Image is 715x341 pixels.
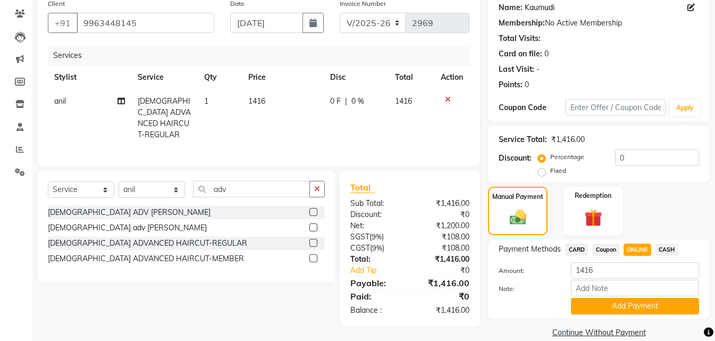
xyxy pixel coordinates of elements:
[410,254,477,265] div: ₹1,416.00
[499,33,541,44] div: Total Visits:
[372,244,382,252] span: 9%
[372,232,382,241] span: 9%
[550,152,584,162] label: Percentage
[242,65,324,89] th: Price
[499,48,542,60] div: Card on file:
[395,96,412,106] span: 1416
[410,243,477,254] div: ₹108.00
[504,208,532,227] img: _cash.svg
[48,253,244,264] div: [DEMOGRAPHIC_DATA] ADVANCED HAIRCUT-MEMBER
[389,65,434,89] th: Total
[655,244,678,256] span: CASH
[342,305,410,316] div: Balance :
[342,265,422,276] a: Add Tip
[54,96,66,106] span: anil
[579,207,608,229] img: _gift.svg
[571,280,699,296] input: Add Note
[410,305,477,316] div: ₹1,416.00
[131,65,198,89] th: Service
[342,220,410,231] div: Net:
[499,18,545,29] div: Membership:
[624,244,651,256] span: ONLINE
[351,96,364,107] span: 0 %
[566,99,666,116] input: Enter Offer / Coupon Code
[204,96,208,106] span: 1
[421,265,477,276] div: ₹0
[350,182,375,193] span: Total
[330,96,341,107] span: 0 F
[342,277,410,289] div: Payable:
[491,284,563,294] label: Note:
[499,64,534,75] div: Last Visit:
[248,96,265,106] span: 1416
[324,65,389,89] th: Disc
[410,198,477,209] div: ₹1,416.00
[48,238,247,249] div: [DEMOGRAPHIC_DATA] ADVANCED HAIRCUT-REGULAR
[342,198,410,209] div: Sub Total:
[499,244,561,255] span: Payment Methods
[410,220,477,231] div: ₹1,200.00
[499,79,523,90] div: Points:
[571,298,699,314] button: Add Payment
[345,96,347,107] span: |
[571,262,699,279] input: Amount
[499,2,523,13] div: Name:
[48,65,131,89] th: Stylist
[410,277,477,289] div: ₹1,416.00
[410,231,477,243] div: ₹108.00
[491,266,563,276] label: Amount:
[499,18,699,29] div: No Active Membership
[499,102,566,113] div: Coupon Code
[342,254,410,265] div: Total:
[525,79,529,90] div: 0
[525,2,554,13] a: Kaumudi
[48,13,78,33] button: +91
[350,232,369,242] span: SGST
[490,327,708,338] a: Continue Without Payment
[492,192,543,202] label: Manual Payment
[536,64,540,75] div: -
[544,48,549,60] div: 0
[551,134,585,145] div: ₹1,416.00
[48,207,211,218] div: [DEMOGRAPHIC_DATA] ADV [PERSON_NAME]
[342,231,410,243] div: ( )
[565,244,588,256] span: CARD
[499,134,547,145] div: Service Total:
[49,46,477,65] div: Services
[342,290,410,303] div: Paid:
[592,244,619,256] span: Coupon
[575,191,611,201] label: Redemption
[350,243,370,253] span: CGST
[499,153,532,164] div: Discount:
[342,243,410,254] div: ( )
[410,209,477,220] div: ₹0
[410,290,477,303] div: ₹0
[198,65,242,89] th: Qty
[550,166,566,176] label: Fixed
[342,209,410,220] div: Discount:
[670,100,700,116] button: Apply
[193,181,310,197] input: Search or Scan
[434,65,469,89] th: Action
[77,13,214,33] input: Search by Name/Mobile/Email/Code
[48,222,207,234] div: [DEMOGRAPHIC_DATA] adv [PERSON_NAME]
[138,96,191,139] span: [DEMOGRAPHIC_DATA] ADVANCED HAIRCUT-REGULAR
